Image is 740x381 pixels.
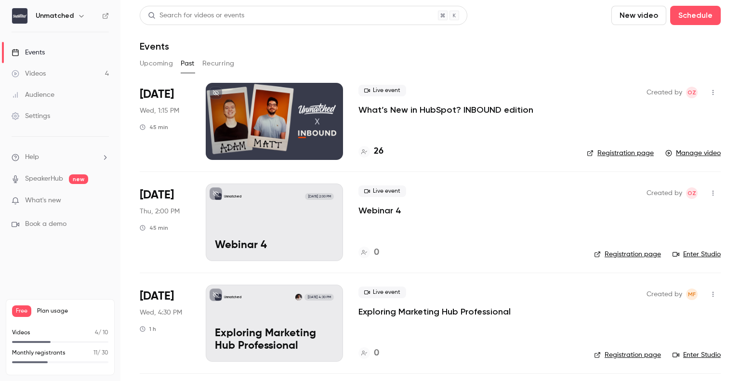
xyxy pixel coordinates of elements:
[673,350,721,360] a: Enter Studio
[358,347,379,360] a: 0
[224,295,241,300] p: Unmatched
[97,197,109,205] iframe: Noticeable Trigger
[687,187,696,199] span: OZ
[202,56,235,71] button: Recurring
[687,87,696,98] span: OZ
[215,328,334,353] p: Exploring Marketing Hub Professional
[93,349,108,357] p: / 30
[140,325,156,333] div: 1 h
[374,246,379,259] h4: 0
[140,56,173,71] button: Upcoming
[148,11,244,21] div: Search for videos or events
[358,185,406,197] span: Live event
[36,11,74,21] h6: Unmatched
[140,87,174,102] span: [DATE]
[670,6,721,25] button: Schedule
[140,224,168,232] div: 45 min
[206,184,343,261] a: Webinar 4Unmatched[DATE] 2:00 PMWebinar 4
[12,328,30,337] p: Videos
[12,69,46,79] div: Videos
[12,48,45,57] div: Events
[140,187,174,203] span: [DATE]
[358,205,401,216] a: Webinar 4
[215,239,334,252] p: Webinar 4
[358,246,379,259] a: 0
[140,184,190,261] div: Jun 12 Thu, 2:00 PM (Europe/London)
[686,187,698,199] span: Ola Zych
[140,106,179,116] span: Wed, 1:15 PM
[374,347,379,360] h4: 0
[37,307,108,315] span: Plan usage
[305,193,333,200] span: [DATE] 2:00 PM
[140,289,174,304] span: [DATE]
[12,152,109,162] li: help-dropdown-opener
[140,308,182,317] span: Wed, 4:30 PM
[69,174,88,184] span: new
[594,350,661,360] a: Registration page
[665,148,721,158] a: Manage video
[688,289,696,300] span: MF
[647,87,682,98] span: Created by
[587,148,654,158] a: Registration page
[594,250,661,259] a: Registration page
[93,350,97,356] span: 11
[304,294,333,301] span: [DATE] 4:30 PM
[206,285,343,362] a: Exploring Marketing Hub ProfessionalUnmatchedMatt Freestone[DATE] 4:30 PMExploring Marketing Hub ...
[12,305,31,317] span: Free
[686,289,698,300] span: Matt Freestone
[140,40,169,52] h1: Events
[12,111,50,121] div: Settings
[647,187,682,199] span: Created by
[295,294,302,301] img: Matt Freestone
[12,90,54,100] div: Audience
[140,207,180,216] span: Thu, 2:00 PM
[224,194,241,199] p: Unmatched
[181,56,195,71] button: Past
[611,6,666,25] button: New video
[140,83,190,160] div: Sep 10 Wed, 1:15 PM (Europe/London)
[12,8,27,24] img: Unmatched
[358,85,406,96] span: Live event
[673,250,721,259] a: Enter Studio
[140,123,168,131] div: 45 min
[12,349,66,357] p: Monthly registrants
[358,287,406,298] span: Live event
[140,285,190,362] div: Apr 30 Wed, 4:30 PM (Europe/London)
[25,152,39,162] span: Help
[647,289,682,300] span: Created by
[358,306,511,317] a: Exploring Marketing Hub Professional
[686,87,698,98] span: Ola Zych
[358,104,533,116] a: What’s New in HubSpot? INBOUND edition
[25,196,61,206] span: What's new
[358,145,383,158] a: 26
[95,330,98,336] span: 4
[95,328,108,337] p: / 10
[374,145,383,158] h4: 26
[25,219,66,229] span: Book a demo
[25,174,63,184] a: SpeakerHub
